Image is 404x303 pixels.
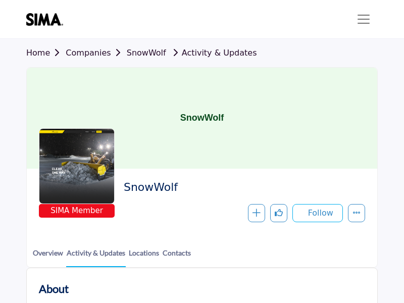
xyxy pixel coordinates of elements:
button: Follow [292,204,343,222]
span: SIMA Member [41,205,113,217]
h2: SnowWolf [124,181,360,194]
a: Activity & Updates [169,48,257,58]
img: site Logo [26,13,68,26]
a: Activity & Updates [66,247,126,267]
a: Locations [128,247,160,266]
h2: About [39,280,69,297]
a: Overview [32,247,64,266]
button: Like [270,204,287,222]
a: Contacts [162,247,191,266]
a: Companies [66,48,126,58]
button: Toggle navigation [349,9,378,29]
h1: SnowWolf [180,68,224,169]
button: More details [348,204,365,222]
a: SnowWolf [127,48,166,58]
a: Home [26,48,66,58]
